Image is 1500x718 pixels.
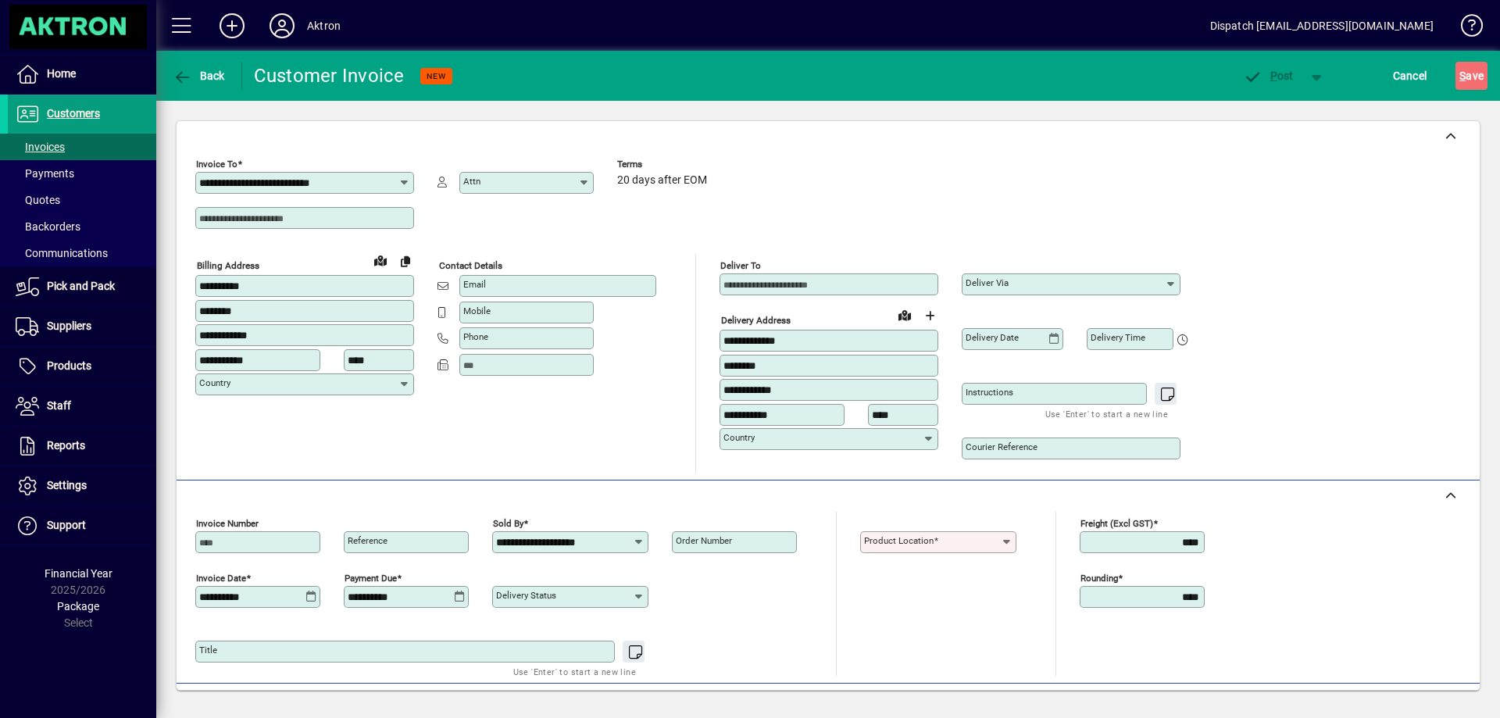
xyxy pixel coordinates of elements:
span: Customers [47,107,100,120]
button: Add [207,12,257,40]
app-page-header-button: Back [156,62,242,90]
span: Pick and Pack [47,280,115,292]
a: Products [8,347,156,386]
mat-label: Phone [463,331,488,342]
span: Products [47,359,91,372]
a: Pick and Pack [8,267,156,306]
a: Home [8,55,156,94]
span: 20 days after EOM [617,174,707,187]
span: Staff [47,399,71,412]
div: Dispatch [EMAIL_ADDRESS][DOMAIN_NAME] [1210,13,1434,38]
mat-label: Rounding [1080,573,1118,584]
button: Save [1455,62,1487,90]
a: Payments [8,160,156,187]
span: Terms [617,159,711,170]
mat-label: Sold by [493,518,523,529]
mat-label: Invoice date [196,573,246,584]
a: Quotes [8,187,156,213]
span: S [1459,70,1466,82]
a: Invoices [8,134,156,160]
a: View on map [892,302,917,327]
span: Reports [47,439,85,452]
span: Cancel [1393,63,1427,88]
mat-label: Payment due [345,573,397,584]
div: Aktron [307,13,341,38]
mat-label: Email [463,279,486,290]
mat-label: Instructions [966,387,1013,398]
mat-label: Deliver To [720,260,761,271]
a: Reports [8,427,156,466]
span: Financial Year [45,567,112,580]
span: Back [173,70,225,82]
mat-hint: Use 'Enter' to start a new line [513,663,636,680]
span: Invoices [16,141,65,153]
a: Settings [8,466,156,505]
span: Home [47,67,76,80]
div: Customer Invoice [254,63,405,88]
span: Quotes [16,194,60,206]
mat-label: Mobile [463,305,491,316]
a: Suppliers [8,307,156,346]
mat-label: Delivery date [966,332,1019,343]
mat-label: Delivery status [496,590,556,601]
button: Post [1235,62,1302,90]
span: Support [47,519,86,531]
mat-label: Invoice number [196,518,259,529]
span: ost [1243,70,1294,82]
button: Cancel [1389,62,1431,90]
span: Package [57,600,99,613]
a: Staff [8,387,156,426]
a: Backorders [8,213,156,240]
span: P [1270,70,1277,82]
mat-label: Courier Reference [966,441,1037,452]
mat-label: Product location [864,535,934,546]
a: Knowledge Base [1449,3,1480,54]
span: Backorders [16,220,80,233]
mat-label: Delivery time [1091,332,1145,343]
span: NEW [427,71,446,81]
mat-label: Invoice To [196,159,237,170]
mat-label: Title [199,645,217,655]
a: Communications [8,240,156,266]
button: Choose address [917,303,942,328]
mat-label: Deliver via [966,277,1009,288]
mat-hint: Use 'Enter' to start a new line [1045,405,1168,423]
mat-label: Freight (excl GST) [1080,518,1153,529]
mat-label: Country [723,432,755,443]
button: Back [169,62,229,90]
span: Settings [47,479,87,491]
mat-label: Reference [348,535,387,546]
span: ave [1459,63,1484,88]
span: Suppliers [47,320,91,332]
span: Communications [16,247,108,259]
span: Payments [16,167,74,180]
mat-label: Country [199,377,230,388]
a: Support [8,506,156,545]
button: Profile [257,12,307,40]
button: Copy to Delivery address [393,248,418,273]
a: View on map [368,248,393,273]
mat-label: Attn [463,176,480,187]
mat-label: Order number [676,535,732,546]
